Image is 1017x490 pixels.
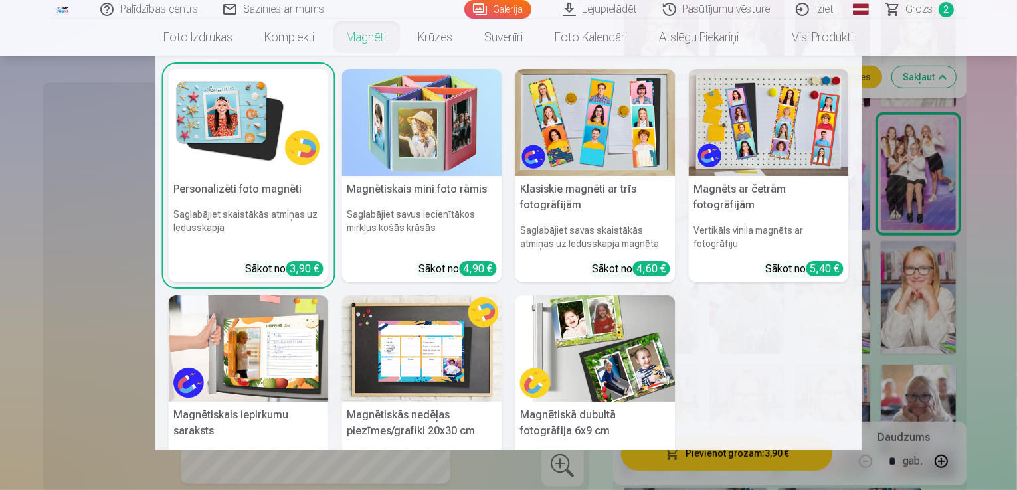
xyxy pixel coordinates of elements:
a: Foto izdrukas [148,19,249,56]
a: Atslēgu piekariņi [644,19,755,56]
img: /fa1 [56,5,70,13]
h5: Magnētiskais iepirkumu saraksts [169,402,329,444]
a: Magnēts ar četrām fotogrāfijāmMagnēts ar četrām fotogrāfijāmVertikāls vinila magnēts ar fotogrāfi... [689,69,849,282]
a: Klasiskie magnēti ar trīs fotogrāfijāmKlasiskie magnēti ar trīs fotogrāfijāmSaglabājiet savas ska... [515,69,676,282]
a: Komplekti [249,19,331,56]
span: 2 [939,2,954,17]
img: Magnētiskās nedēļas piezīmes/grafiki 20x30 cm [342,295,502,402]
h6: Saglabājiet savu pārtikas preču sarakstu parocīgu un sakārtotu [169,444,329,481]
img: Klasiskie magnēti ar trīs fotogrāfijām [515,69,676,176]
img: Personalizēti foto magnēti [169,69,329,176]
h5: Personalizēti foto magnēti [169,176,329,203]
img: Magnēts ar četrām fotogrāfijām [689,69,849,176]
a: Magnēti [331,19,403,56]
img: Magnētiskais mini foto rāmis [342,69,502,176]
div: 4,90 € [460,261,497,276]
div: Sākot no [246,261,324,277]
h5: Magnētiskās nedēļas piezīmes/grafiki 20x30 cm [342,402,502,444]
div: Sākot no [419,261,497,277]
img: Magnētiskais iepirkumu saraksts [169,295,329,402]
span: Grozs [906,1,933,17]
a: Magnētiskais mini foto rāmisMagnētiskais mini foto rāmisSaglabājiet savus iecienītākos mirkļus ko... [342,69,502,282]
a: Visi produkti [755,19,870,56]
h6: Saglabājiet savus iecienītākos mirkļus košās krāsās [342,203,502,256]
div: Sākot no [593,261,670,277]
div: 5,40 € [806,261,844,276]
div: 3,90 € [286,261,324,276]
h6: Saglabājiet savas skaistākās atmiņas uz ledusskapja magnēta [515,218,676,256]
h6: Saglabājiet skaistākās atmiņas uz ledusskapja [169,203,329,256]
h6: Organizējiet savu aktivitāšu grafiku [342,444,502,481]
h5: Klasiskie magnēti ar trīs fotogrāfijām [515,176,676,218]
h6: Vertikāls vinila magnēts ar fotogrāfiju [689,218,849,256]
h6: Izbaudiet divas dārgas atmiņas uz ledusskapja [515,444,676,481]
h5: Magnētiskais mini foto rāmis [342,176,502,203]
div: 4,60 € [633,261,670,276]
a: Personalizēti foto magnētiPersonalizēti foto magnētiSaglabājiet skaistākās atmiņas uz ledusskapja... [169,69,329,282]
h5: Magnētiskā dubultā fotogrāfija 6x9 cm [515,402,676,444]
img: Magnētiskā dubultā fotogrāfija 6x9 cm [515,295,676,402]
a: Foto kalendāri [539,19,644,56]
div: Sākot no [766,261,844,277]
a: Krūzes [403,19,469,56]
h5: Magnēts ar četrām fotogrāfijām [689,176,849,218]
a: Suvenīri [469,19,539,56]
